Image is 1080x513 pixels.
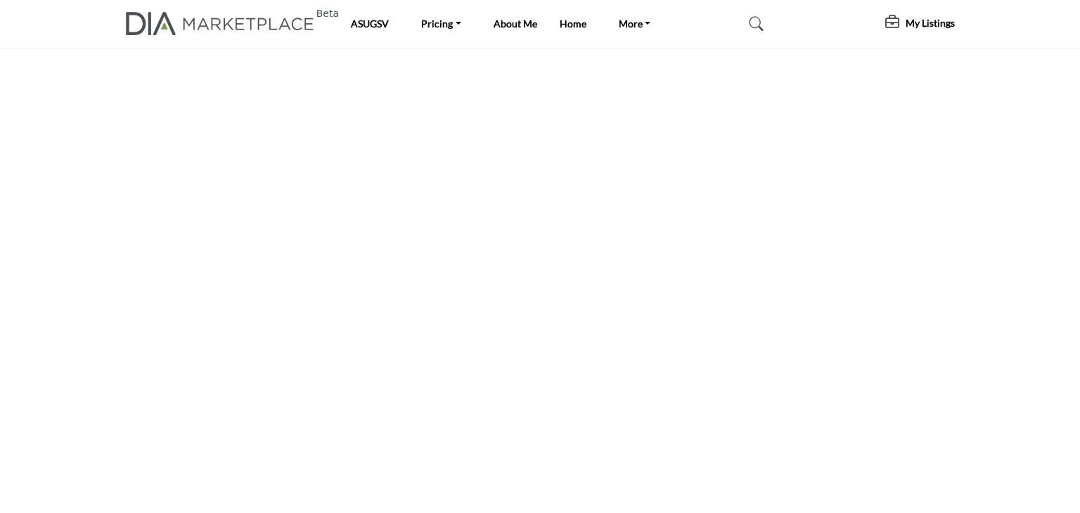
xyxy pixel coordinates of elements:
a: ASUGSV [351,18,389,30]
h5: My Listings [906,17,955,30]
a: Home [560,18,586,30]
a: More [609,14,661,34]
a: Beta [126,12,322,35]
a: Pricing [411,14,471,34]
img: site Logo [126,12,322,35]
div: My Listings [885,15,955,32]
a: About Me [494,18,537,30]
h6: Beta [316,8,339,20]
a: Search [736,12,771,35]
